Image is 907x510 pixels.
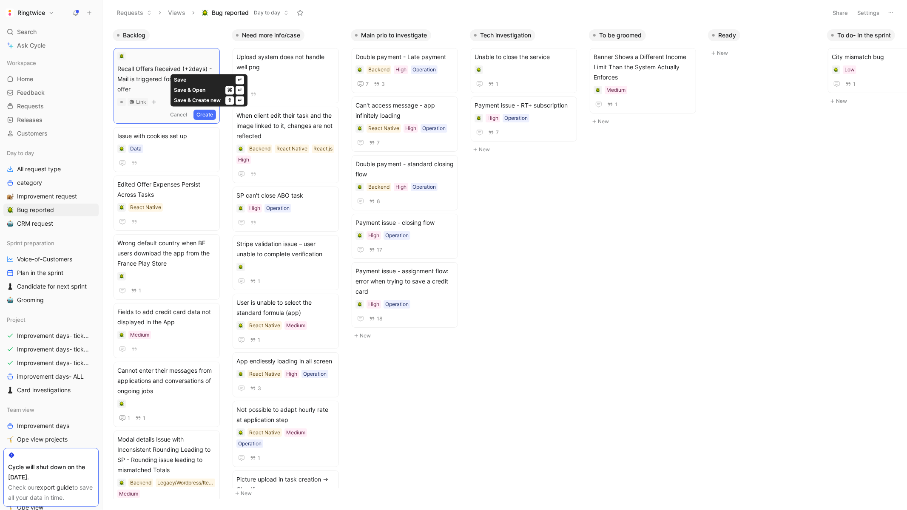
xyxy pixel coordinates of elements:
[708,29,740,41] button: Ready
[3,86,99,99] a: Feedback
[266,204,290,212] div: Operation
[17,422,69,430] span: Improvement days
[117,179,216,200] span: Edited Offer Expenses Persist Across Tasks
[117,434,216,475] span: Modal details Issue with Inconsistent Rounding Leading to SP - Rounding issue leading to mismatch...
[3,190,99,203] a: 🐌Improvement request
[615,102,617,107] span: 1
[8,462,94,482] div: Cycle will shut down on the [DATE].
[3,329,99,342] a: Improvement days- tickets ready- React
[3,57,99,69] div: Workspace
[128,416,130,421] span: 1
[164,6,189,19] button: Views
[829,7,852,19] button: Share
[117,203,126,212] div: 🪲
[7,220,14,227] img: 🤖
[377,199,380,204] span: 6
[258,456,260,461] span: 1
[7,387,14,394] img: ♟️
[833,67,839,72] img: 🪲
[236,52,335,72] span: Upload system does not handle well png
[117,479,126,487] div: 🪲
[17,386,71,394] span: Card investigations
[238,371,243,377] img: 🪲
[117,307,216,327] span: Fields to add credit card data not displayed in the App
[3,294,99,306] a: 🤖Grooming
[248,453,262,463] button: 1
[3,403,99,416] div: Team view
[3,384,99,397] a: ♟️Card investigations
[17,129,48,138] span: Customers
[412,65,436,74] div: Operation
[5,205,15,215] button: 🪲
[225,86,234,94] div: ⌘
[174,96,221,105] div: Save & Create new
[853,82,856,87] span: 1
[475,65,483,74] div: 🪲
[3,370,99,383] a: improvement days- ALL
[249,370,280,378] div: React Native
[17,102,44,110] span: Requests
[496,130,499,135] span: 7
[471,96,577,142] a: Payment issue - RT+ subscriptionHighOperation7
[17,9,45,17] h1: Ringtwice
[130,203,161,212] div: React Native
[276,144,307,153] div: React Native
[123,31,145,40] span: Backlog
[705,25,824,62] div: ReadyNew
[117,272,126,280] div: 🪲
[5,295,15,305] button: 🤖
[286,321,305,330] div: Medium
[355,65,364,74] div: 🪲
[233,48,339,103] a: Upload system does not handle well png
[355,52,454,62] span: Double payment - Late payment
[114,176,220,231] a: Edited Offer Expenses Persist Across TasksReact Native
[17,116,43,124] span: Releases
[17,345,90,354] span: Improvement days- tickets ready- backend
[236,428,245,437] div: 🪲
[368,183,390,191] div: Backend
[6,8,14,17] img: Ringtwice
[352,214,458,259] a: Payment issue - closing flowHighOperation17
[236,321,245,330] div: 🪲
[119,146,124,151] img: 🪲
[119,480,124,485] img: 🪲
[5,281,15,292] button: ♟️
[238,156,249,164] div: High
[119,332,124,337] img: 🪲
[232,488,344,499] button: New
[504,114,528,122] div: Operation
[412,183,436,191] div: Operation
[236,86,244,94] div: ↵
[130,331,149,339] div: Medium
[136,98,146,106] div: Link
[236,190,335,201] span: SP can't close ABO task
[3,39,99,52] a: Ask Cycle
[708,48,820,58] button: New
[248,335,262,345] button: 1
[7,239,54,247] span: Sprint preparation
[832,65,840,74] div: 🪲
[242,31,300,40] span: Need more info/case
[233,235,339,290] a: Stripe validation issue – user unable to complete verification1
[355,300,364,309] div: 🪲
[119,205,124,210] img: 🪲
[347,25,466,345] div: Main prio to investigateNew
[8,482,94,503] div: Check our to save all your data in time.
[238,430,243,435] img: 🪲
[248,277,262,286] button: 1
[355,266,454,297] span: Payment issue - assignment flow: error when trying to save a credit card
[471,48,577,93] a: Unable to close the service1
[174,76,186,84] div: Save
[236,144,245,153] div: 🪲
[117,399,126,408] div: 🪲
[17,296,44,304] span: Grooming
[3,147,99,230] div: Day to dayAll request typecategory🐌Improvement request🪲Bug reported🤖CRM request
[475,100,573,110] span: Payment issue - RT+ subscription
[7,193,14,200] img: 🐌
[355,218,454,228] span: Payment issue - closing flow
[357,67,362,72] img: 🪲
[3,313,99,397] div: ProjectImprovement days- tickets ready- ReactImprovement days- tickets ready- backendImprovement ...
[476,116,481,121] img: 🪲
[3,73,99,85] a: Home
[114,127,220,172] a: Issue with cookies set upData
